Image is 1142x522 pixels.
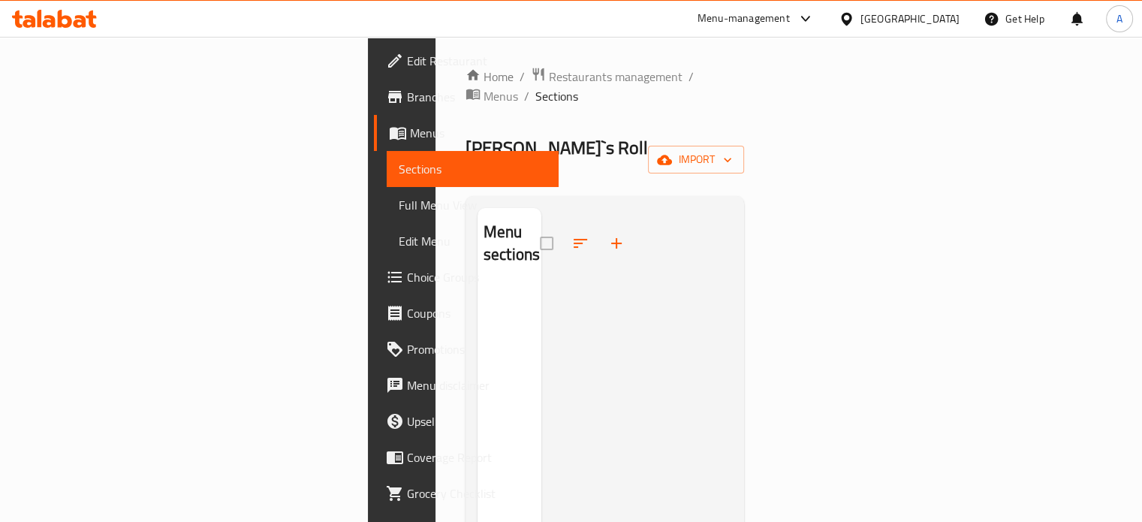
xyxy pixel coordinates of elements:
[407,376,547,394] span: Menu disclaimer
[374,295,559,331] a: Coupons
[374,79,559,115] a: Branches
[407,88,547,106] span: Branches
[387,223,559,259] a: Edit Menu
[387,187,559,223] a: Full Menu View
[407,268,547,286] span: Choice Groups
[407,340,547,358] span: Promotions
[374,439,559,475] a: Coverage Report
[399,196,547,214] span: Full Menu View
[1116,11,1122,27] span: A
[374,367,559,403] a: Menu disclaimer
[407,448,547,466] span: Coverage Report
[407,412,547,430] span: Upsell
[374,115,559,151] a: Menus
[374,259,559,295] a: Choice Groups
[660,150,732,169] span: import
[407,484,547,502] span: Grocery Checklist
[374,475,559,511] a: Grocery Checklist
[407,52,547,70] span: Edit Restaurant
[478,279,541,291] nav: Menu sections
[860,11,960,27] div: [GEOGRAPHIC_DATA]
[374,403,559,439] a: Upsell
[698,10,790,28] div: Menu-management
[374,331,559,367] a: Promotions
[531,67,682,86] a: Restaurants management
[407,304,547,322] span: Coupons
[399,232,547,250] span: Edit Menu
[549,68,682,86] span: Restaurants management
[387,151,559,187] a: Sections
[648,146,744,173] button: import
[466,67,745,106] nav: breadcrumb
[374,43,559,79] a: Edit Restaurant
[598,225,634,261] button: Add section
[689,68,694,86] li: /
[399,160,547,178] span: Sections
[410,124,547,142] span: Menus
